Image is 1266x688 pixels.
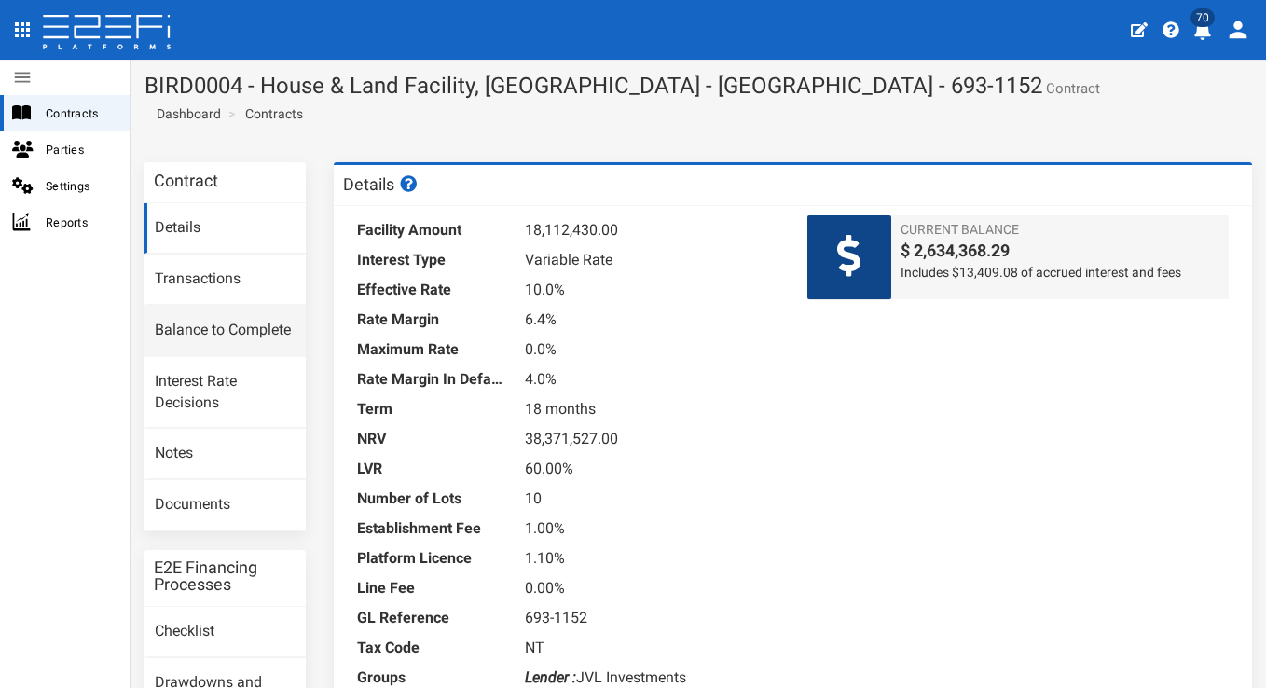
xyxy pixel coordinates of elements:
a: Interest Rate Decisions [144,357,306,429]
span: Dashboard [149,106,221,121]
a: Checklist [144,607,306,657]
a: Details [144,203,306,254]
dd: 60.00% [525,454,779,484]
dd: 4.0% [525,365,779,394]
dd: 1.00% [525,514,779,544]
span: Includes $13,409.08 of accrued interest and fees [901,263,1220,282]
dd: 10.0% [525,275,779,305]
span: Contracts [46,103,115,124]
dt: LVR [357,454,506,484]
i: Lender : [525,668,576,686]
span: Settings [46,175,115,197]
dt: Number of Lots [357,484,506,514]
a: Dashboard [149,104,221,123]
dd: 0.0% [525,335,779,365]
dt: Rate Margin In Default [357,365,506,394]
span: Reports [46,212,115,233]
dt: Rate Margin [357,305,506,335]
h1: BIRD0004 - House & Land Facility, [GEOGRAPHIC_DATA] - [GEOGRAPHIC_DATA] - 693-1152 [144,74,1252,98]
dt: NRV [357,424,506,454]
dt: Establishment Fee [357,514,506,544]
a: Contracts [245,104,303,123]
dt: GL Reference [357,603,506,633]
h3: Details [343,175,420,193]
span: $ 2,634,368.29 [901,239,1220,263]
span: Current Balance [901,220,1220,239]
dd: 0.00% [525,573,779,603]
a: Documents [144,480,306,530]
dt: Interest Type [357,245,506,275]
dd: 10 [525,484,779,514]
dd: 18,112,430.00 [525,215,779,245]
dd: 6.4% [525,305,779,335]
dt: Maximum Rate [357,335,506,365]
a: Notes [144,429,306,479]
dt: Tax Code [357,633,506,663]
dt: Facility Amount [357,215,506,245]
small: Contract [1042,82,1100,96]
dd: 38,371,527.00 [525,424,779,454]
dd: 18 months [525,394,779,424]
dd: NT [525,633,779,663]
dt: Effective Rate [357,275,506,305]
h3: E2E Financing Processes [154,559,296,593]
dd: Variable Rate [525,245,779,275]
dt: Platform Licence [357,544,506,573]
a: Transactions [144,255,306,305]
h3: Contract [154,172,218,189]
a: Balance to Complete [144,306,306,356]
dd: 693-1152 [525,603,779,633]
span: Parties [46,139,115,160]
dd: 1.10% [525,544,779,573]
dt: Term [357,394,506,424]
dt: Line Fee [357,573,506,603]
